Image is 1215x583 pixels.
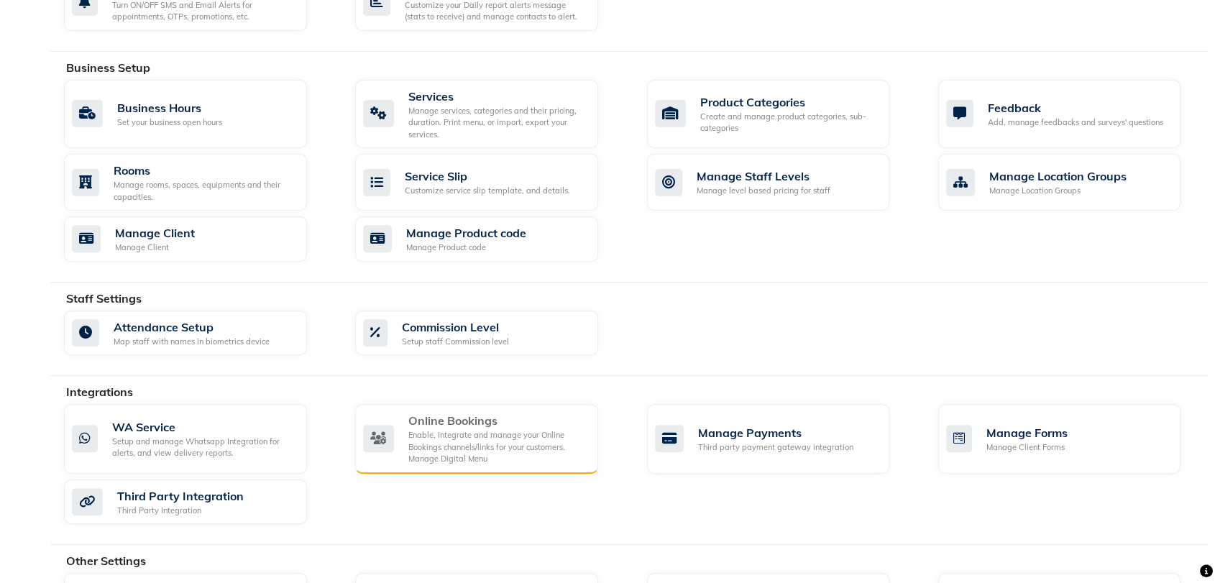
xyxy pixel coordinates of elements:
[355,216,625,262] a: Manage Product codeManage Product code
[64,216,334,262] a: Manage ClientManage Client
[405,167,570,185] div: Service Slip
[938,80,1208,149] a: FeedbackAdd, manage feedbacks and surveys' questions
[406,224,526,242] div: Manage Product code
[647,80,917,149] a: Product CategoriesCreate and manage product categories, sub-categories
[64,404,334,474] a: WA ServiceSetup and manage Whatsapp Integration for alerts, and view delivery reports.
[408,429,587,465] div: Enable, integrate and manage your Online Bookings channels/links for your customers. Manage Digit...
[355,311,625,356] a: Commission LevelSetup staff Commission level
[408,88,587,105] div: Services
[117,99,222,116] div: Business Hours
[697,185,830,197] div: Manage level based pricing for staff
[986,441,1068,454] div: Manage Client Forms
[112,418,295,436] div: WA Service
[408,412,587,429] div: Online Bookings
[700,93,879,111] div: Product Categories
[114,162,295,179] div: Rooms
[115,242,195,254] div: Manage Client
[64,80,334,149] a: Business HoursSet your business open hours
[117,505,244,517] div: Third Party Integration
[700,111,879,134] div: Create and manage product categories, sub-categories
[114,318,270,336] div: Attendance Setup
[988,99,1163,116] div: Feedback
[64,311,334,356] a: Attendance SetupMap staff with names in biometrics device
[117,116,222,129] div: Set your business open hours
[64,479,334,525] a: Third Party IntegrationThird Party Integration
[989,167,1127,185] div: Manage Location Groups
[112,436,295,459] div: Setup and manage Whatsapp Integration for alerts, and view delivery reports.
[408,105,587,141] div: Manage services, categories and their pricing, duration. Print menu, or import, export your servi...
[698,424,853,441] div: Manage Payments
[355,154,625,211] a: Service SlipCustomize service slip template, and details.
[938,404,1208,474] a: Manage FormsManage Client Forms
[405,185,570,197] div: Customize service slip template, and details.
[647,404,917,474] a: Manage PaymentsThird party payment gateway integration
[989,185,1127,197] div: Manage Location Groups
[697,167,830,185] div: Manage Staff Levels
[647,154,917,211] a: Manage Staff LevelsManage level based pricing for staff
[402,336,509,348] div: Setup staff Commission level
[355,80,625,149] a: ServicesManage services, categories and their pricing, duration. Print menu, or import, export yo...
[114,179,295,203] div: Manage rooms, spaces, equipments and their capacities.
[988,116,1163,129] div: Add, manage feedbacks and surveys' questions
[115,224,195,242] div: Manage Client
[938,154,1208,211] a: Manage Location GroupsManage Location Groups
[698,441,853,454] div: Third party payment gateway integration
[114,336,270,348] div: Map staff with names in biometrics device
[64,154,334,211] a: RoomsManage rooms, spaces, equipments and their capacities.
[117,487,244,505] div: Third Party Integration
[406,242,526,254] div: Manage Product code
[986,424,1068,441] div: Manage Forms
[402,318,509,336] div: Commission Level
[355,404,625,474] a: Online BookingsEnable, integrate and manage your Online Bookings channels/links for your customer...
